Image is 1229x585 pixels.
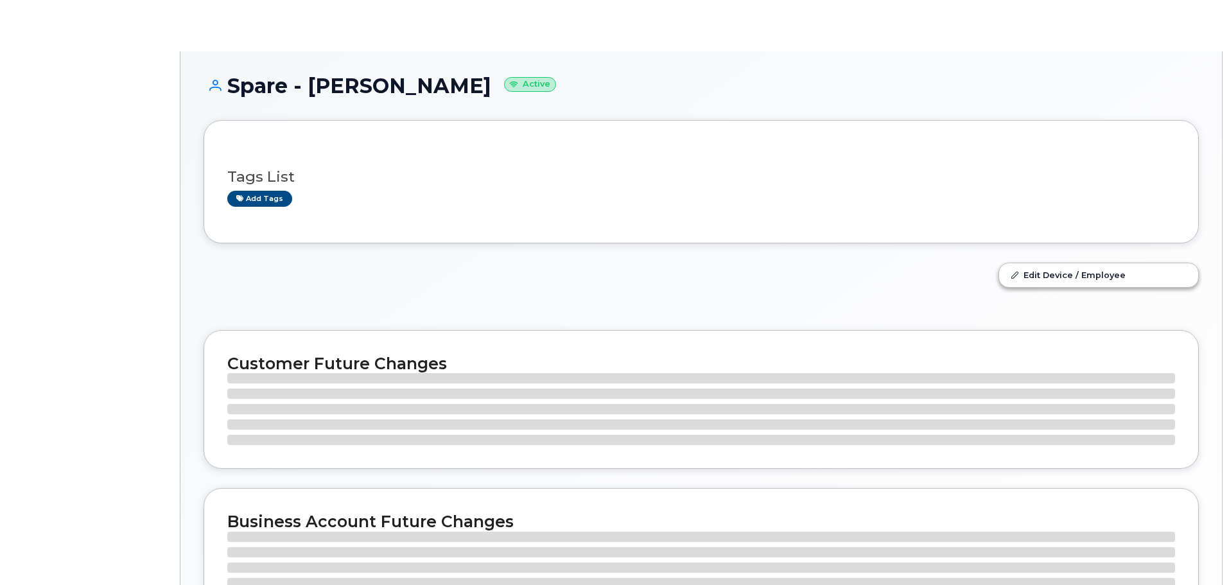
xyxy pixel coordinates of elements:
a: Add tags [227,191,292,207]
h2: Business Account Future Changes [227,512,1175,531]
h3: Tags List [227,169,1175,185]
a: Edit Device / Employee [999,263,1198,286]
h2: Customer Future Changes [227,354,1175,373]
small: Active [504,77,556,92]
h1: Spare - [PERSON_NAME] [204,74,1199,97]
